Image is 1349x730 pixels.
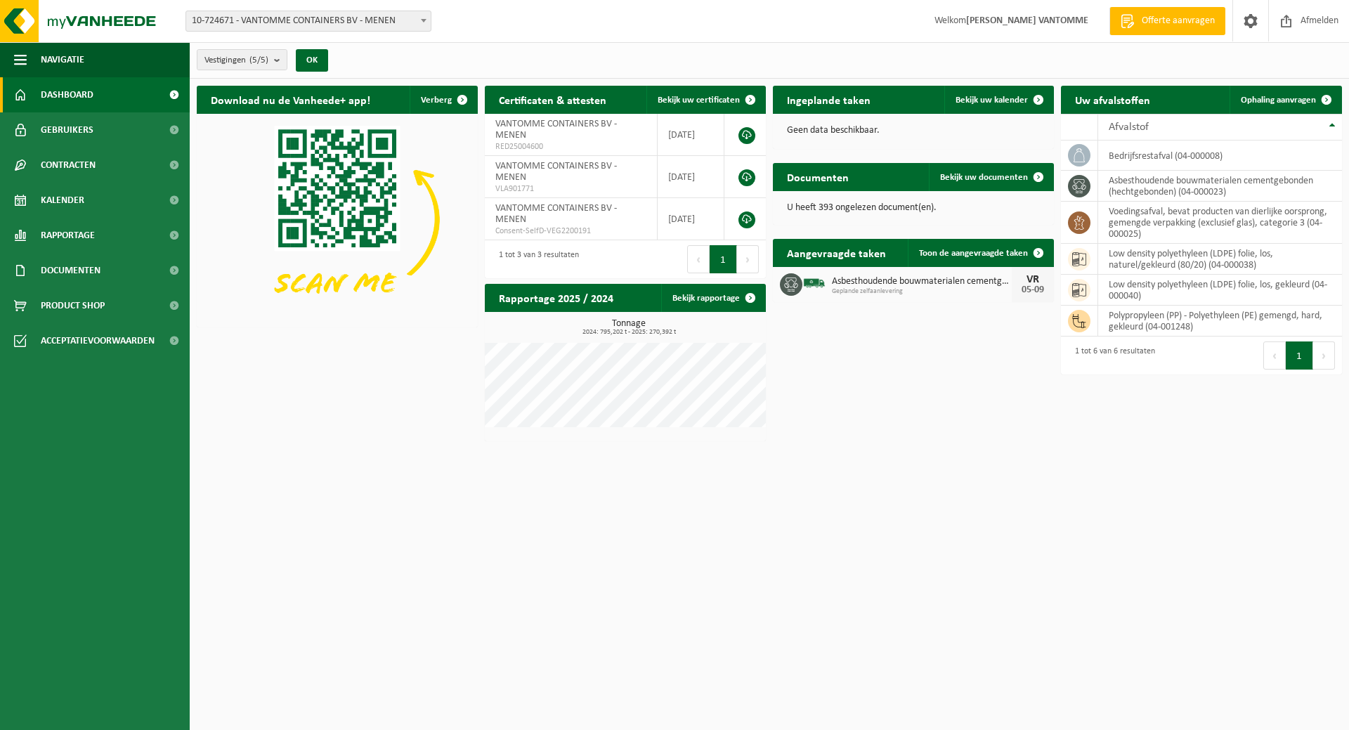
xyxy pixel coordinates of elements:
[485,86,620,113] h2: Certificaten & attesten
[919,249,1028,258] span: Toon de aangevraagde taken
[710,245,737,273] button: 1
[41,253,100,288] span: Documenten
[773,163,863,190] h2: Documenten
[1098,306,1342,337] td: polypropyleen (PP) - Polyethyleen (PE) gemengd, hard, gekleurd (04-001248)
[495,119,617,141] span: VANTOMME CONTAINERS BV - MENEN
[495,203,617,225] span: VANTOMME CONTAINERS BV - MENEN
[956,96,1028,105] span: Bekijk uw kalender
[832,287,1012,296] span: Geplande zelfaanlevering
[204,50,268,71] span: Vestigingen
[197,86,384,113] h2: Download nu de Vanheede+ app!
[41,77,93,112] span: Dashboard
[940,173,1028,182] span: Bekijk uw documenten
[1313,341,1335,370] button: Next
[658,114,724,156] td: [DATE]
[1109,7,1225,35] a: Offerte aanvragen
[773,239,900,266] h2: Aangevraagde taken
[41,323,155,358] span: Acceptatievoorwaarden
[485,284,627,311] h2: Rapportage 2025 / 2024
[1241,96,1316,105] span: Ophaling aanvragen
[1263,341,1286,370] button: Previous
[661,284,764,312] a: Bekijk rapportage
[802,271,826,295] img: BL-SO-LV
[495,141,646,152] span: RED25004600
[296,49,328,72] button: OK
[1138,14,1218,28] span: Offerte aanvragen
[197,49,287,70] button: Vestigingen(5/5)
[1098,244,1342,275] td: low density polyethyleen (LDPE) folie, los, naturel/gekleurd (80/20) (04-000038)
[737,245,759,273] button: Next
[658,96,740,105] span: Bekijk uw certificaten
[1098,202,1342,244] td: voedingsafval, bevat producten van dierlijke oorsprong, gemengde verpakking (exclusief glas), cat...
[1286,341,1313,370] button: 1
[1098,171,1342,202] td: asbesthoudende bouwmaterialen cementgebonden (hechtgebonden) (04-000023)
[41,112,93,148] span: Gebruikers
[908,239,1053,267] a: Toon de aangevraagde taken
[41,42,84,77] span: Navigatie
[185,11,431,32] span: 10-724671 - VANTOMME CONTAINERS BV - MENEN
[1109,122,1149,133] span: Afvalstof
[7,699,235,730] iframe: chat widget
[492,319,766,336] h3: Tonnage
[1230,86,1341,114] a: Ophaling aanvragen
[1019,285,1047,295] div: 05-09
[495,161,617,183] span: VANTOMME CONTAINERS BV - MENEN
[966,15,1088,26] strong: [PERSON_NAME] VANTOMME
[1098,275,1342,306] td: low density polyethyleen (LDPE) folie, los, gekleurd (04-000040)
[1098,141,1342,171] td: bedrijfsrestafval (04-000008)
[1019,274,1047,285] div: VR
[787,126,1040,136] p: Geen data beschikbaar.
[41,288,105,323] span: Product Shop
[773,86,885,113] h2: Ingeplande taken
[687,245,710,273] button: Previous
[658,198,724,240] td: [DATE]
[944,86,1053,114] a: Bekijk uw kalender
[197,114,478,325] img: Download de VHEPlus App
[421,96,452,105] span: Verberg
[832,276,1012,287] span: Asbesthoudende bouwmaterialen cementgebonden (hechtgebonden)
[658,156,724,198] td: [DATE]
[646,86,764,114] a: Bekijk uw certificaten
[41,218,95,253] span: Rapportage
[41,148,96,183] span: Contracten
[249,56,268,65] count: (5/5)
[410,86,476,114] button: Verberg
[492,329,766,336] span: 2024: 795,202 t - 2025: 270,392 t
[495,226,646,237] span: Consent-SelfD-VEG2200191
[495,183,646,195] span: VLA901771
[787,203,1040,213] p: U heeft 393 ongelezen document(en).
[1061,86,1164,113] h2: Uw afvalstoffen
[41,183,84,218] span: Kalender
[492,244,579,275] div: 1 tot 3 van 3 resultaten
[1068,340,1155,371] div: 1 tot 6 van 6 resultaten
[929,163,1053,191] a: Bekijk uw documenten
[186,11,431,31] span: 10-724671 - VANTOMME CONTAINERS BV - MENEN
